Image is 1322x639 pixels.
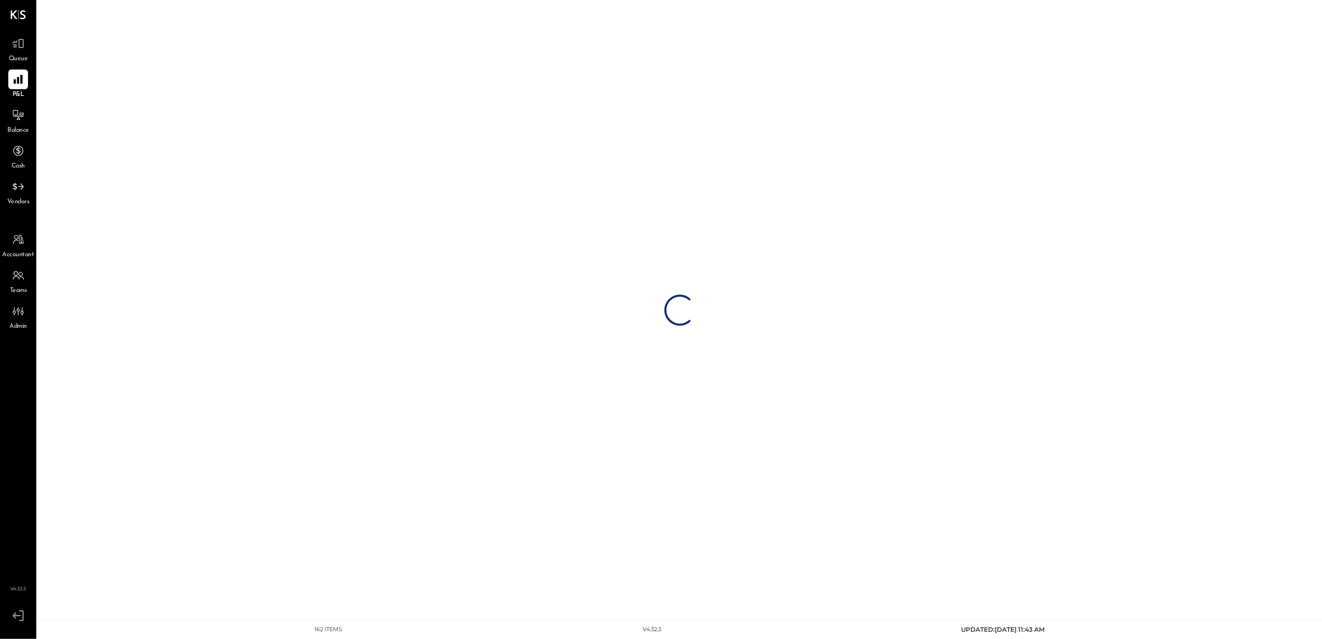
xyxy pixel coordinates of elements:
span: UPDATED: [DATE] 11:43 AM [962,626,1045,633]
div: v 4.32.3 [643,626,661,634]
a: Balance [1,105,36,135]
span: Admin [9,322,27,331]
span: Accountant [3,251,34,260]
span: Balance [7,126,29,135]
a: Teams [1,266,36,296]
a: Accountant [1,230,36,260]
a: Queue [1,34,36,64]
div: 162 items [315,626,343,634]
a: P&L [1,70,36,100]
span: Queue [9,54,28,64]
span: Vendors [7,198,30,207]
a: Admin [1,301,36,331]
span: P&L [12,90,24,100]
a: Vendors [1,177,36,207]
a: Cash [1,141,36,171]
span: Cash [11,162,25,171]
span: Teams [10,286,27,296]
